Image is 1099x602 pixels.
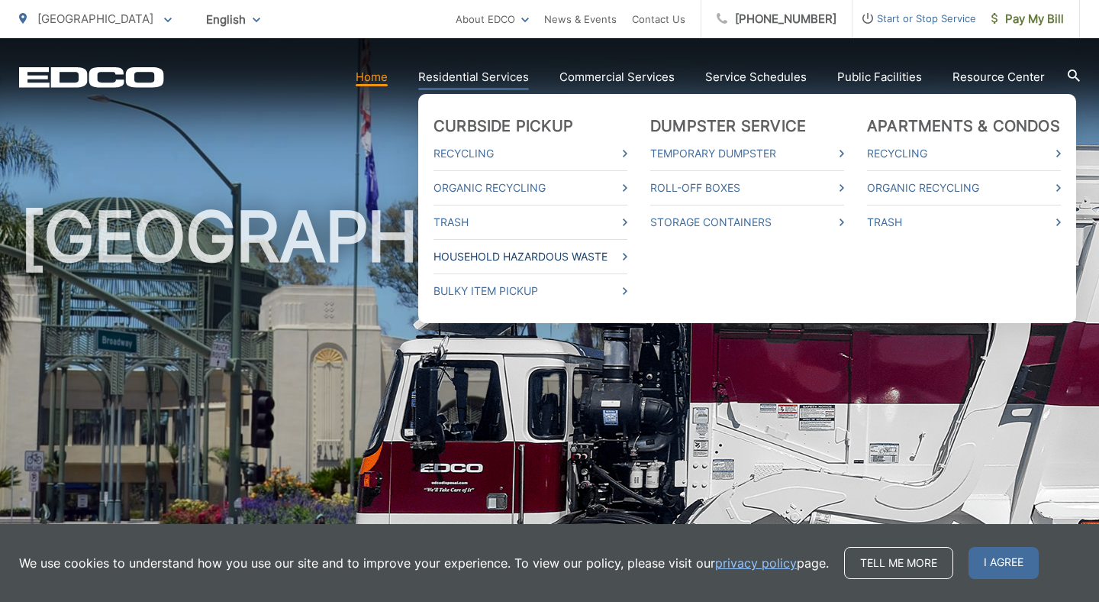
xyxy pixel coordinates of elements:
[433,117,573,135] a: Curbside Pickup
[968,547,1039,579] span: I agree
[37,11,153,26] span: [GEOGRAPHIC_DATA]
[544,10,617,28] a: News & Events
[952,68,1045,86] a: Resource Center
[715,554,797,572] a: privacy policy
[991,10,1064,28] span: Pay My Bill
[650,144,844,163] a: Temporary Dumpster
[19,66,164,88] a: EDCD logo. Return to the homepage.
[650,213,844,231] a: Storage Containers
[632,10,685,28] a: Contact Us
[433,282,627,300] a: Bulky Item Pickup
[433,144,627,163] a: Recycling
[650,117,806,135] a: Dumpster Service
[418,68,529,86] a: Residential Services
[433,248,627,266] a: Household Hazardous Waste
[867,144,1061,163] a: Recycling
[650,179,844,197] a: Roll-Off Boxes
[559,68,675,86] a: Commercial Services
[433,213,627,231] a: Trash
[456,10,529,28] a: About EDCO
[867,117,1060,135] a: Apartments & Condos
[837,68,922,86] a: Public Facilities
[867,213,1061,231] a: Trash
[433,179,627,197] a: Organic Recycling
[844,547,953,579] a: Tell me more
[19,554,829,572] p: We use cookies to understand how you use our site and to improve your experience. To view our pol...
[195,6,272,33] span: English
[867,179,1061,197] a: Organic Recycling
[705,68,807,86] a: Service Schedules
[356,68,388,86] a: Home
